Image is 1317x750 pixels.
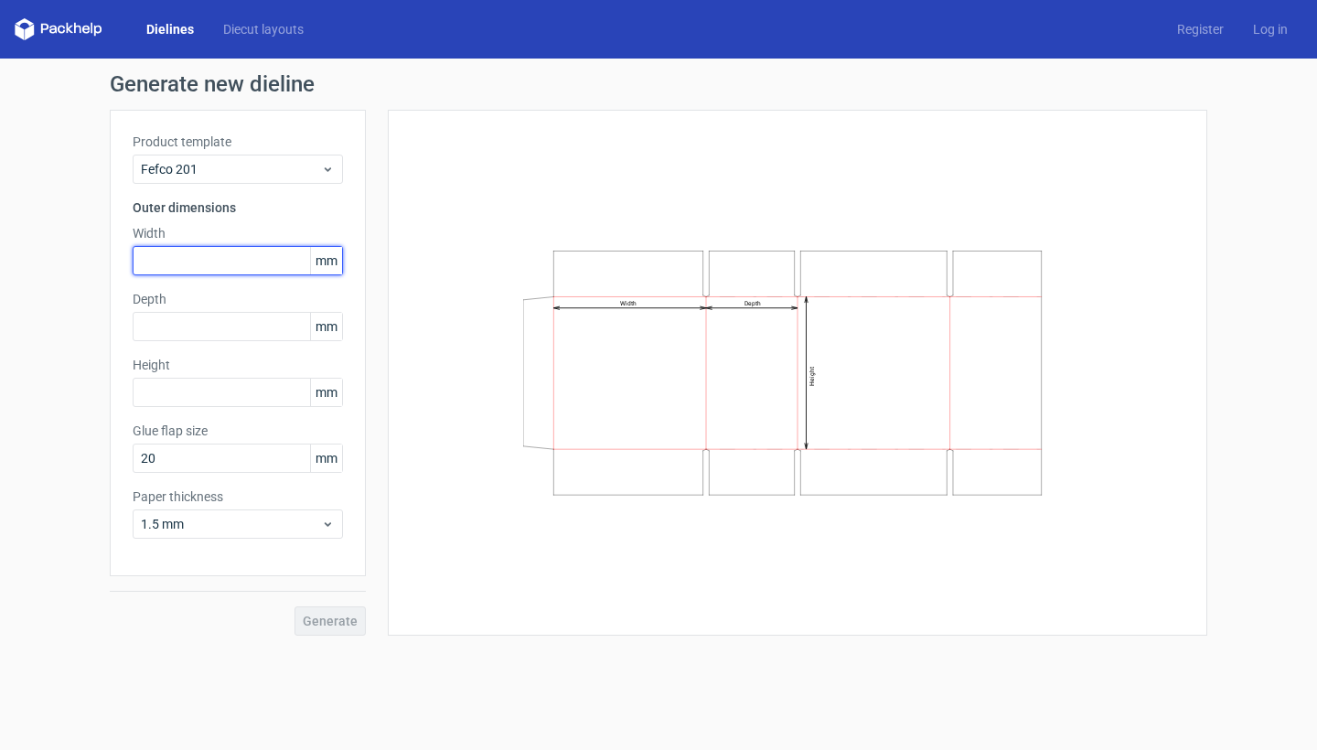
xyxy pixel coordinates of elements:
a: Dielines [132,20,209,38]
span: 1.5 mm [141,515,321,533]
span: mm [310,445,342,472]
label: Paper thickness [133,487,343,506]
a: Register [1162,20,1238,38]
h3: Outer dimensions [133,198,343,217]
span: mm [310,247,342,274]
label: Width [133,224,343,242]
label: Glue flap size [133,422,343,440]
h1: Generate new dieline [110,73,1207,95]
text: Depth [744,300,761,307]
a: Diecut layouts [209,20,318,38]
label: Depth [133,290,343,308]
span: mm [310,379,342,406]
text: Width [620,300,637,307]
span: Fefco 201 [141,160,321,178]
label: Height [133,356,343,374]
label: Product template [133,133,343,151]
text: Height [808,367,816,386]
span: mm [310,313,342,340]
a: Log in [1238,20,1302,38]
